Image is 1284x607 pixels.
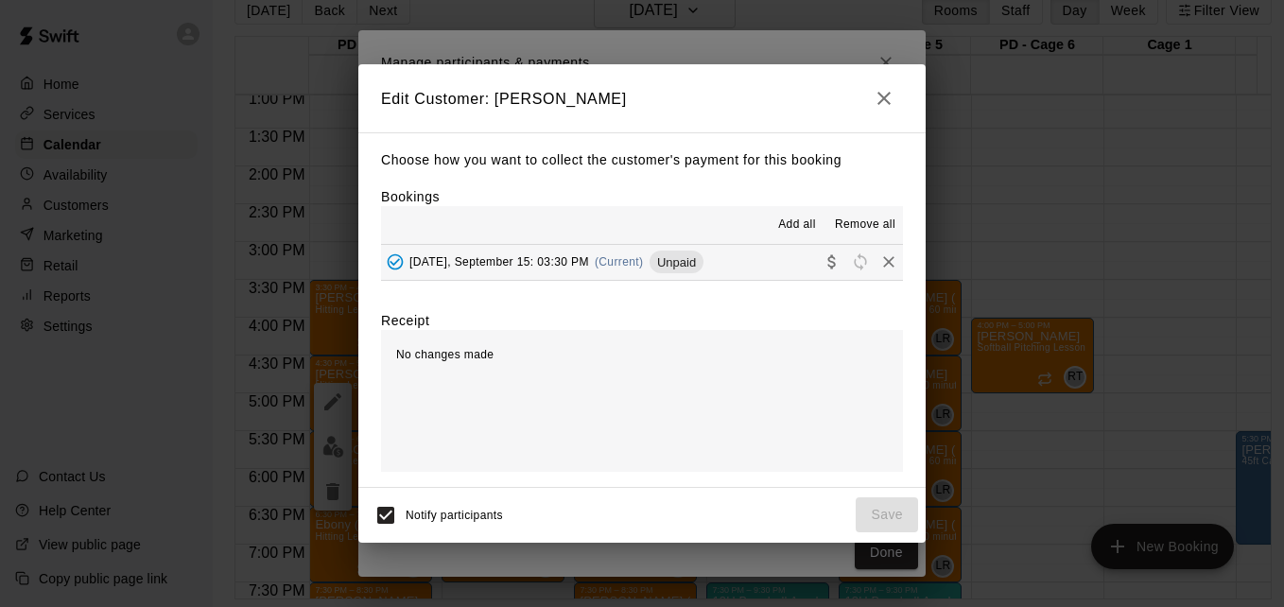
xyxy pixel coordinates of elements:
[650,255,703,269] span: Unpaid
[358,64,926,132] h2: Edit Customer: [PERSON_NAME]
[396,348,494,361] span: No changes made
[381,148,903,172] p: Choose how you want to collect the customer's payment for this booking
[381,311,429,330] label: Receipt
[835,216,895,234] span: Remove all
[381,245,903,280] button: Added - Collect Payment[DATE], September 15: 03:30 PM(Current)UnpaidCollect paymentRescheduleRemove
[778,216,816,234] span: Add all
[381,248,409,276] button: Added - Collect Payment
[767,210,827,240] button: Add all
[875,254,903,269] span: Remove
[381,189,440,204] label: Bookings
[595,255,644,269] span: (Current)
[818,254,846,269] span: Collect payment
[846,254,875,269] span: Reschedule
[406,509,503,522] span: Notify participants
[827,210,903,240] button: Remove all
[409,255,589,269] span: [DATE], September 15: 03:30 PM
